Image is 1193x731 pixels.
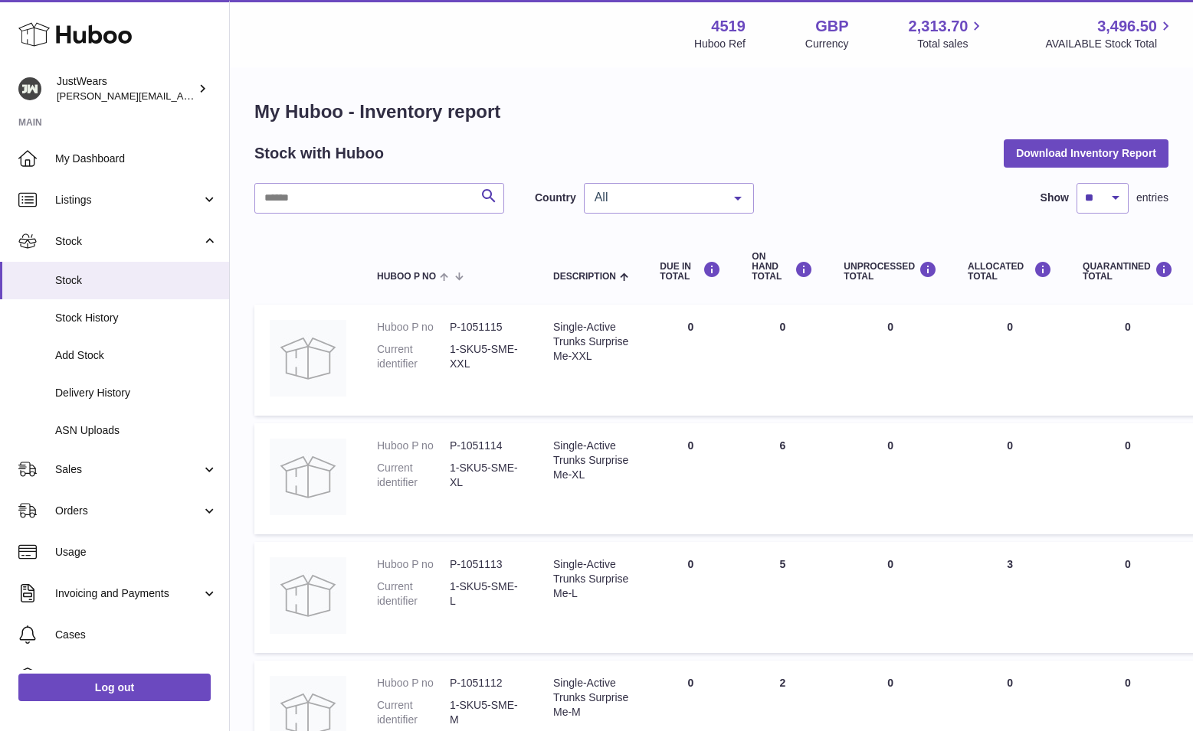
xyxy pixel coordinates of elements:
span: 0 [1125,558,1131,570]
span: Stock [55,273,218,288]
span: 0 [1125,321,1131,333]
span: 2,313.70 [909,16,968,37]
dd: P-1051114 [450,439,523,453]
span: Listings [55,193,202,207]
span: Orders [55,504,202,518]
dd: 1-SKU5-SME-XL [450,461,523,490]
td: 0 [828,305,952,416]
img: product image [270,439,346,515]
span: Invoicing and Payments [55,586,202,601]
div: DUE IN TOTAL [660,261,721,282]
dt: Huboo P no [377,676,450,690]
dt: Current identifier [377,698,450,727]
td: 0 [952,423,1067,534]
div: Single-Active Trunks Surprise Me-XL [553,439,629,482]
div: QUARANTINED Total [1083,261,1173,282]
span: Description [553,272,616,282]
span: Usage [55,545,218,560]
div: Huboo Ref [694,37,746,51]
h2: Stock with Huboo [254,143,384,164]
div: ALLOCATED Total [968,261,1052,282]
span: Cases [55,628,218,642]
dt: Huboo P no [377,557,450,572]
dt: Current identifier [377,342,450,371]
div: Single-Active Trunks Surprise Me-XXL [553,320,629,364]
strong: GBP [815,16,848,37]
a: 2,313.70 Total sales [909,16,986,51]
span: Channels [55,669,218,684]
div: Single-Active Trunks Surprise Me-M [553,676,629,720]
img: product image [270,557,346,634]
a: Log out [18,674,211,701]
label: Country [535,191,576,205]
span: Delivery History [55,386,218,400]
span: [PERSON_NAME][EMAIL_ADDRESS][DOMAIN_NAME] [57,90,307,102]
div: ON HAND Total [752,252,813,282]
strong: 4519 [711,16,746,37]
span: AVAILABLE Stock Total [1045,37,1175,51]
dd: P-1051112 [450,676,523,690]
td: 5 [736,542,828,653]
td: 0 [644,542,736,653]
dd: 1-SKU5-SME-M [450,698,523,727]
span: ASN Uploads [55,423,218,438]
span: My Dashboard [55,152,218,166]
div: JustWears [57,74,195,103]
span: 0 [1125,439,1131,452]
div: Single-Active Trunks Surprise Me-L [553,557,629,601]
div: Currency [805,37,849,51]
dd: P-1051113 [450,557,523,572]
span: All [591,190,723,205]
td: 0 [736,305,828,416]
div: UNPROCESSED Total [844,261,937,282]
button: Download Inventory Report [1004,139,1168,167]
td: 0 [952,305,1067,416]
dt: Huboo P no [377,320,450,334]
span: 0 [1125,677,1131,689]
span: Add Stock [55,348,218,363]
span: 3,496.50 [1097,16,1157,37]
dt: Current identifier [377,461,450,490]
td: 0 [644,305,736,416]
span: entries [1136,191,1168,205]
img: josh@just-wears.com [18,77,41,100]
a: 3,496.50 AVAILABLE Stock Total [1045,16,1175,51]
td: 0 [828,423,952,534]
td: 3 [952,542,1067,653]
dd: 1-SKU5-SME-XXL [450,342,523,371]
dt: Huboo P no [377,439,450,453]
dt: Current identifier [377,579,450,609]
td: 0 [644,423,736,534]
td: 6 [736,423,828,534]
span: Stock History [55,311,218,325]
dd: P-1051115 [450,320,523,334]
span: Sales [55,462,202,477]
dd: 1-SKU5-SME-L [450,579,523,609]
label: Show [1041,191,1069,205]
td: 0 [828,542,952,653]
span: Total sales [917,37,985,51]
h1: My Huboo - Inventory report [254,100,1168,124]
span: Huboo P no [377,272,436,282]
img: product image [270,320,346,397]
span: Stock [55,234,202,249]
